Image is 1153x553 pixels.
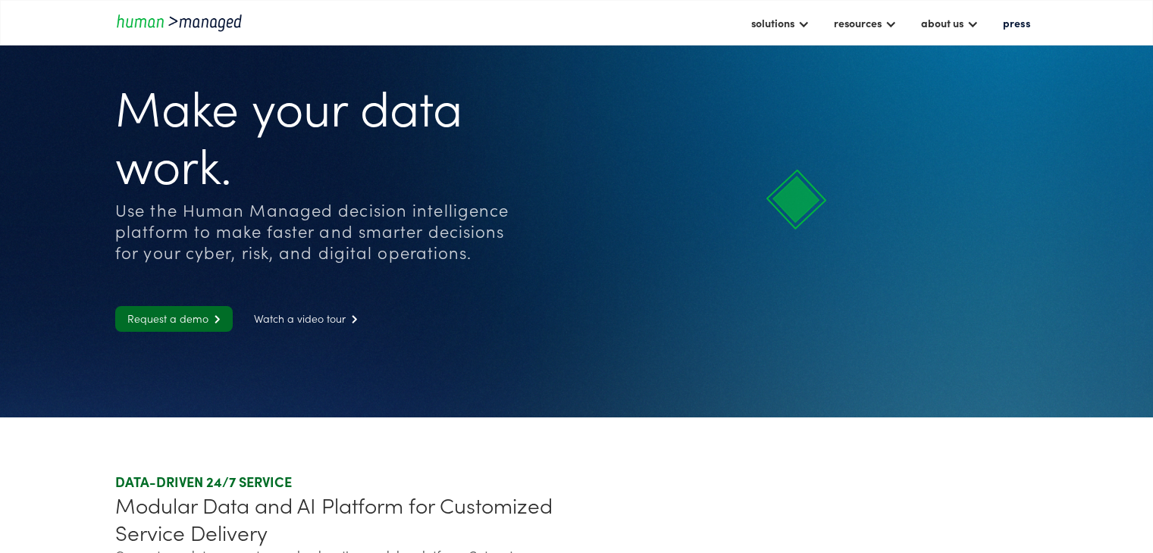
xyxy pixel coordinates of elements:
[115,77,512,192] h1: Make your data work.
[921,14,963,32] div: about us
[115,473,570,491] div: DATA-DRIVEN 24/7 SERVICE
[115,199,512,263] div: Use the Human Managed decision intelligence platform to make faster and smarter decisions for you...
[208,314,221,324] span: 
[115,306,233,332] a: Request a demo
[115,491,570,545] div: Modular Data and AI Platform for Customized Service Delivery
[834,14,882,32] div: resources
[115,12,252,33] a: home
[913,10,986,36] div: about us
[995,10,1038,36] a: press
[826,10,904,36] div: resources
[751,14,794,32] div: solutions
[242,306,370,332] a: Watch a video tour
[346,314,358,324] span: 
[744,10,817,36] div: solutions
